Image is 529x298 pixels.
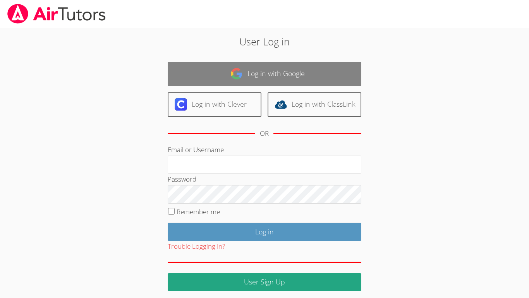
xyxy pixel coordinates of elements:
[168,273,361,291] a: User Sign Up
[7,4,106,24] img: airtutors_banner-c4298cdbf04f3fff15de1276eac7730deb9818008684d7c2e4769d2f7ddbe033.png
[230,68,243,80] img: google-logo-50288ca7cdecda66e5e0955fdab243c47b7ad437acaf1139b6f446037453330a.svg
[175,98,187,111] img: clever-logo-6eab21bc6e7a338710f1a6ff85c0baf02591cd810cc4098c63d3a4b26e2feb20.svg
[260,128,269,139] div: OR
[168,62,361,86] a: Log in with Google
[122,34,407,49] h2: User Log in
[168,92,261,117] a: Log in with Clever
[177,207,220,216] label: Remember me
[168,223,361,241] input: Log in
[168,175,196,184] label: Password
[168,241,225,252] button: Trouble Logging In?
[275,98,287,111] img: classlink-logo-d6bb404cc1216ec64c9a2012d9dc4662098be43eaf13dc465df04b49fa7ab582.svg
[268,92,361,117] a: Log in with ClassLink
[168,145,224,154] label: Email or Username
